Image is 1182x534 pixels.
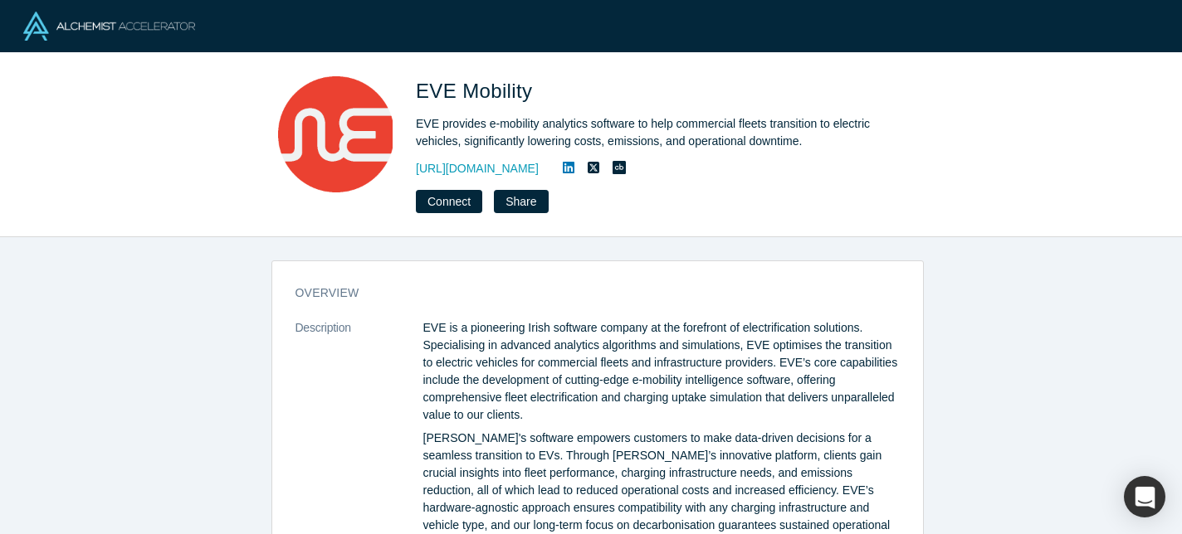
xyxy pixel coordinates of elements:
[416,160,539,177] a: [URL][DOMAIN_NAME]
[423,319,900,424] p: EVE is a pioneering Irish software company at the forefront of electrification solutions. Special...
[494,190,548,213] button: Share
[276,76,393,192] img: EVE Mobility's Logo
[23,12,195,41] img: Alchemist Logo
[295,284,877,302] h3: overview
[416,190,482,213] button: Connect
[416,80,538,102] span: EVE Mobility
[416,115,881,150] div: EVE provides e-mobility analytics software to help commercial fleets transition to electric vehic...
